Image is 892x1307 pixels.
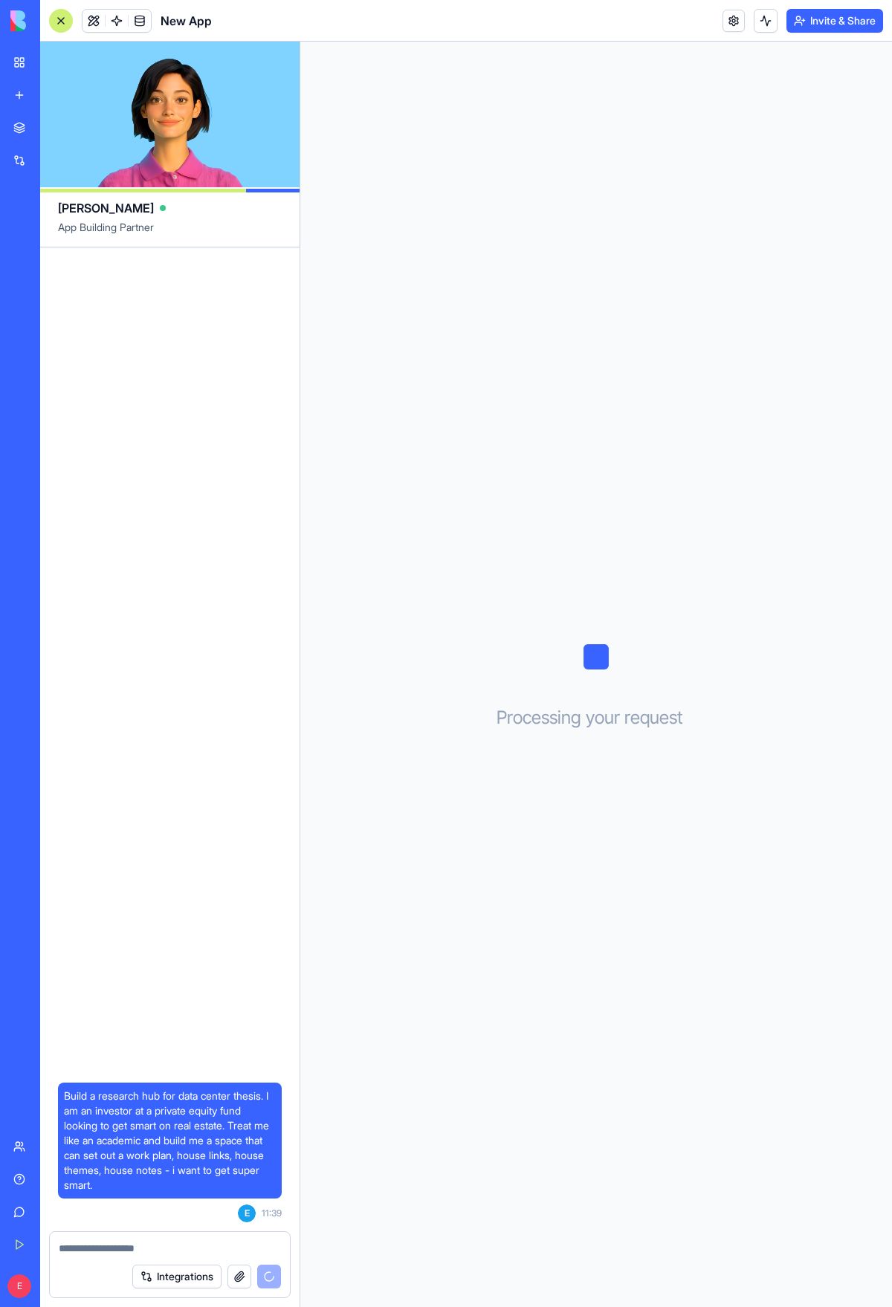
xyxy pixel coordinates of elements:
[161,12,212,30] span: New App
[64,1089,276,1193] span: Build a research hub for data center thesis. I am an investor at a private equity fund looking to...
[10,10,103,31] img: logo
[58,220,282,247] span: App Building Partner
[238,1204,256,1222] span: E
[7,1274,31,1298] span: E
[58,199,154,217] span: [PERSON_NAME]
[497,706,697,730] h3: Processing your request
[132,1265,222,1288] button: Integrations
[262,1207,282,1219] span: 11:39
[786,9,883,33] button: Invite & Share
